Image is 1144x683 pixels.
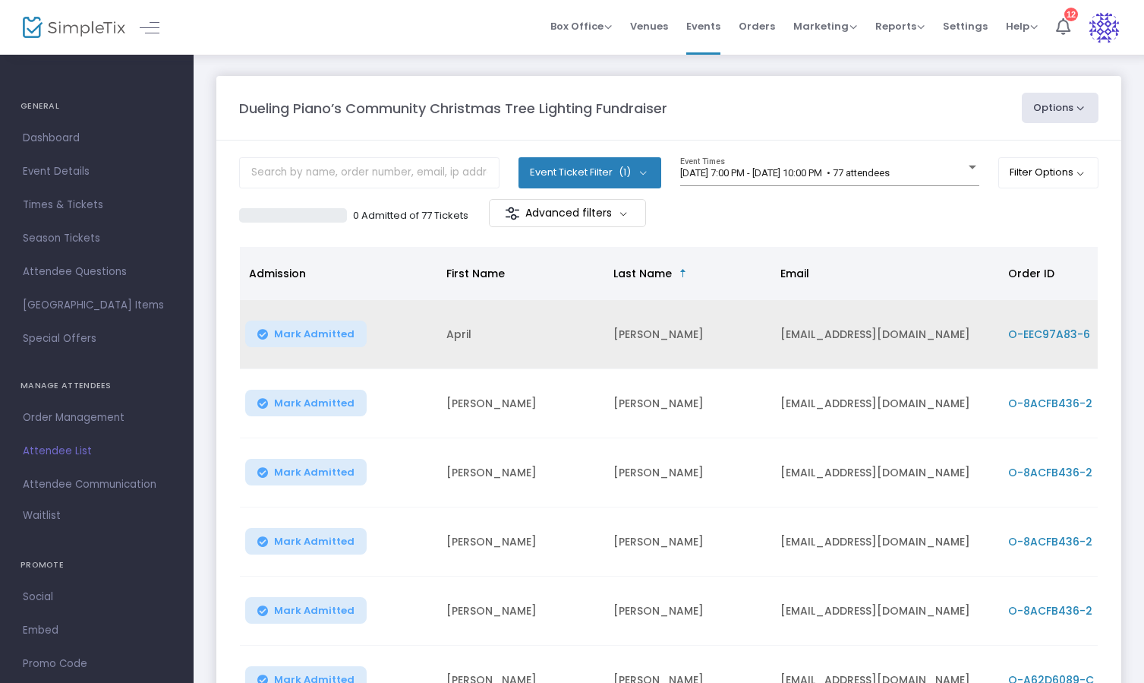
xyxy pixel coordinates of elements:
span: Event Details [23,162,171,182]
div: 12 [1064,8,1078,21]
span: (1) [619,166,631,179]
span: [GEOGRAPHIC_DATA] Items [23,296,171,315]
span: Settings [943,7,988,46]
td: [PERSON_NAME] [604,438,771,508]
span: Marketing [793,19,857,33]
span: O-EEC97A83-6 [1008,327,1090,342]
td: [EMAIL_ADDRESS][DOMAIN_NAME] [771,438,999,508]
span: Attendee Questions [23,262,171,282]
td: [PERSON_NAME] [604,369,771,438]
span: Attendee Communication [23,475,171,495]
span: Season Tickets [23,229,171,248]
td: [PERSON_NAME] [437,577,604,646]
button: Filter Options [998,157,1099,188]
td: [PERSON_NAME] [604,577,771,646]
button: Mark Admitted [245,597,367,624]
span: Mark Admitted [274,328,355,340]
button: Mark Admitted [245,459,367,485]
h4: PROMOTE [20,550,173,580]
button: Mark Admitted [245,390,367,416]
span: First Name [446,266,505,281]
span: O-8ACFB436-2 [1008,465,1092,480]
span: Help [1006,19,1038,33]
span: Mark Admitted [274,536,355,548]
span: Venues [630,7,668,46]
button: Event Ticket Filter(1) [518,157,661,188]
p: 0 Admitted of 77 Tickets [353,208,468,223]
span: Sortable [677,267,689,280]
span: Order ID [1008,266,1054,281]
span: Social [23,587,171,607]
span: Embed [23,621,171,640]
span: Mark Admitted [274,605,355,617]
span: Times & Tickets [23,195,171,215]
span: Attendee List [23,441,171,461]
button: Options [1022,93,1099,123]
input: Search by name, order number, email, ip address [239,157,500,188]
m-panel-title: Dueling Piano’s Community Christmas Tree Lighting Fundraiser [239,98,667,119]
td: [PERSON_NAME] [437,369,604,438]
td: [EMAIL_ADDRESS][DOMAIN_NAME] [771,300,999,369]
button: Mark Admitted [245,321,367,347]
h4: GENERAL [20,91,173,122]
span: O-8ACFB436-2 [1008,396,1092,411]
span: Mark Admitted [274,397,355,409]
span: Promo Code [23,654,171,674]
span: Email [780,266,809,281]
td: [EMAIL_ADDRESS][DOMAIN_NAME] [771,577,999,646]
span: O-8ACFB436-2 [1008,534,1092,549]
img: filter [505,206,520,221]
td: [PERSON_NAME] [604,300,771,369]
td: April [437,300,604,369]
td: [PERSON_NAME] [437,508,604,577]
span: Last Name [613,266,672,281]
td: [EMAIL_ADDRESS][DOMAIN_NAME] [771,508,999,577]
span: O-8ACFB436-2 [1008,603,1092,618]
td: [EMAIL_ADDRESS][DOMAIN_NAME] [771,369,999,438]
span: Dashboard [23,128,171,148]
td: [PERSON_NAME] [604,508,771,577]
span: Box Office [550,19,612,33]
span: Mark Admitted [274,466,355,479]
span: Admission [249,266,306,281]
span: Waitlist [23,508,61,523]
span: Orders [739,7,775,46]
h4: MANAGE ATTENDEES [20,371,173,401]
span: Order Management [23,408,171,428]
m-button: Advanced filters [489,199,646,227]
td: [PERSON_NAME] [437,438,604,508]
span: Reports [875,19,925,33]
button: Mark Admitted [245,528,367,555]
span: Special Offers [23,329,171,349]
span: Events [686,7,720,46]
span: [DATE] 7:00 PM - [DATE] 10:00 PM • 77 attendees [680,167,890,179]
